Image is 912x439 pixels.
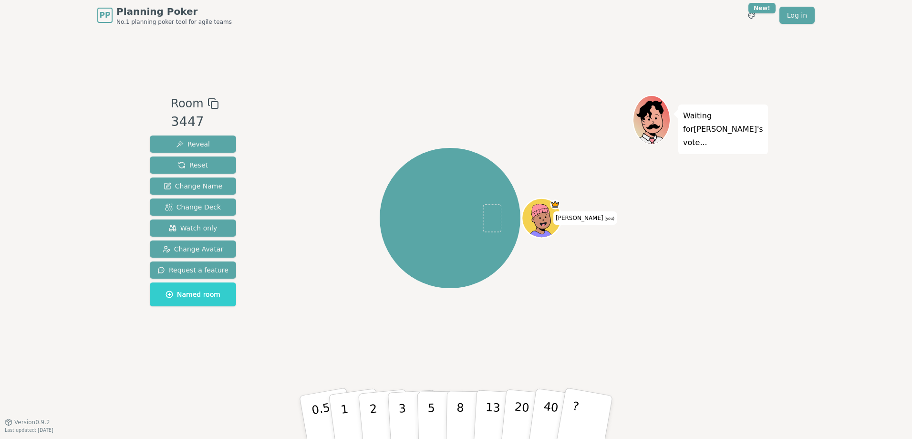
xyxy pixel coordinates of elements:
span: Change Avatar [163,244,224,254]
button: Reveal [150,136,236,153]
button: Change Name [150,178,236,195]
button: New! [743,7,760,24]
span: Change Name [164,181,222,191]
button: Request a feature [150,261,236,279]
span: Reset [178,160,208,170]
div: 3447 [171,112,218,132]
span: Version 0.9.2 [14,418,50,426]
button: Named room [150,282,236,306]
p: Waiting for [PERSON_NAME] 's vote... [683,109,763,149]
span: PP [99,10,110,21]
span: Click to change your name [553,211,617,225]
span: Request a feature [157,265,228,275]
span: Planning Poker [116,5,232,18]
a: Log in [779,7,815,24]
span: Last updated: [DATE] [5,428,53,433]
span: Reveal [176,139,210,149]
span: Watch only [169,223,218,233]
span: No.1 planning poker tool for agile teams [116,18,232,26]
button: Watch only [150,219,236,237]
button: Click to change your avatar [523,199,560,237]
span: Patrick is the host [550,199,560,209]
a: PPPlanning PokerNo.1 planning poker tool for agile teams [97,5,232,26]
span: Change Deck [165,202,221,212]
span: (you) [603,217,615,221]
span: Named room [166,290,220,299]
button: Change Deck [150,199,236,216]
button: Change Avatar [150,240,236,258]
button: Version0.9.2 [5,418,50,426]
span: Room [171,95,203,112]
button: Reset [150,157,236,174]
div: New! [748,3,776,13]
